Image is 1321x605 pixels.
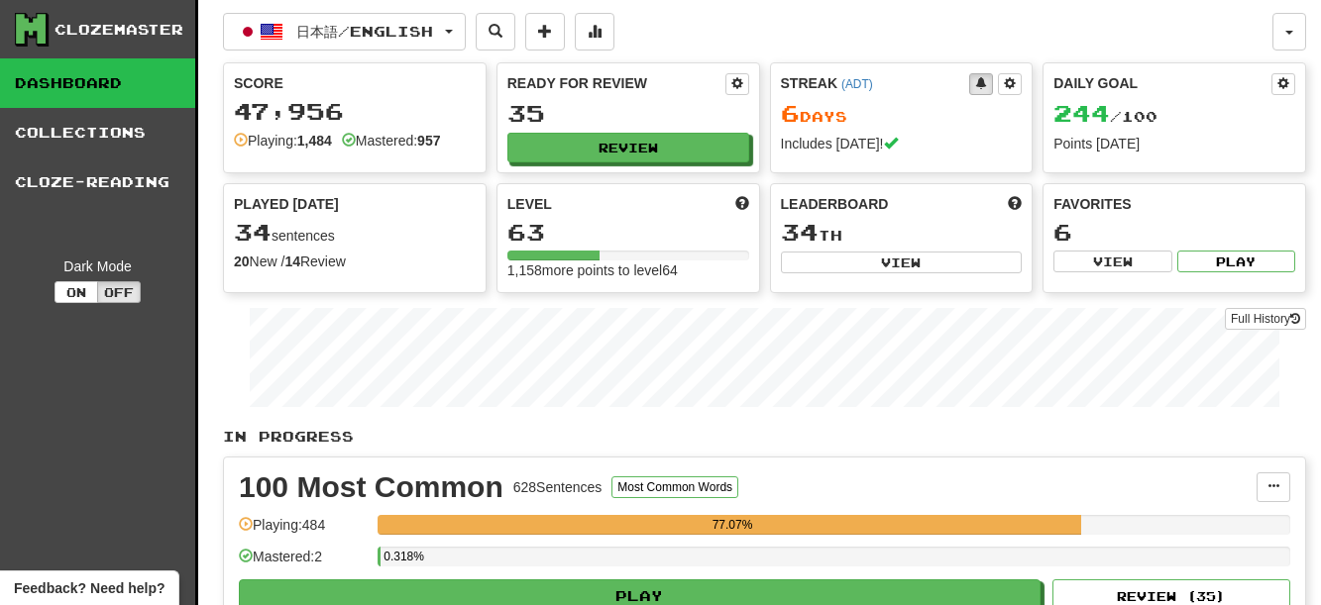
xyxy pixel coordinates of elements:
button: More stats [575,13,614,50]
button: On [55,281,98,303]
div: sentences [234,220,476,246]
div: Streak [781,73,970,93]
div: Day s [781,101,1023,127]
button: Off [97,281,141,303]
span: Open feedback widget [14,578,165,598]
strong: 20 [234,253,250,269]
button: Add sentence to collection [525,13,565,50]
div: Daily Goal [1053,73,1271,95]
div: 35 [507,101,749,126]
div: 47,956 [234,99,476,124]
div: Dark Mode [15,256,180,276]
div: Includes [DATE]! [781,134,1023,153]
a: (ADT) [841,77,873,91]
div: New / Review [234,252,476,271]
button: Play [1177,251,1295,272]
div: Ready for Review [507,73,725,93]
div: Clozemaster [55,20,183,40]
span: Score more points to level up [735,194,749,214]
button: Search sentences [476,13,515,50]
span: This week in points, UTC [1008,194,1022,214]
p: In Progress [223,427,1306,447]
span: 34 [781,218,819,246]
div: 77.07% [384,515,1081,535]
div: 628 Sentences [513,477,603,497]
div: 100 Most Common [239,472,503,502]
button: View [781,252,1023,273]
div: Points [DATE] [1053,134,1295,153]
div: Playing: [234,131,332,151]
div: Mastered: [342,131,441,151]
span: Leaderboard [781,194,889,214]
span: Level [507,194,552,214]
button: View [1053,251,1171,272]
div: Favorites [1053,194,1295,214]
div: Playing: 484 [239,515,368,548]
button: Most Common Words [611,476,738,498]
strong: 957 [417,133,440,149]
a: Full History [1225,308,1306,330]
div: Score [234,73,476,93]
span: 日本語 / English [296,23,433,40]
span: 244 [1053,99,1110,127]
button: 日本語/English [223,13,466,50]
div: 1,158 more points to level 64 [507,260,749,280]
div: th [781,220,1023,246]
strong: 14 [284,253,300,269]
span: 34 [234,218,272,246]
button: Review [507,133,749,162]
span: / 100 [1053,108,1157,125]
span: Played [DATE] [234,194,339,214]
strong: 1,484 [297,133,332,149]
div: Mastered: 2 [239,547,368,579]
div: 6 [1053,220,1295,245]
div: 63 [507,220,749,245]
span: 6 [781,99,800,127]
